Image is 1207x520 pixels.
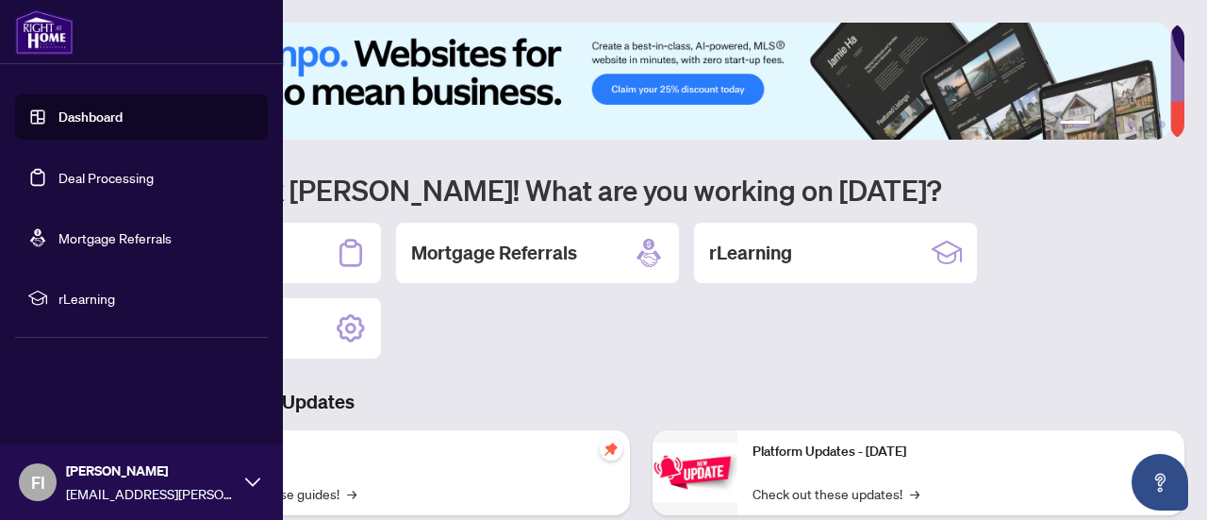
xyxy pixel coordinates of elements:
[347,483,356,504] span: →
[58,229,172,246] a: Mortgage Referrals
[1098,121,1105,128] button: 2
[66,461,236,481] span: [PERSON_NAME]
[910,483,919,504] span: →
[98,23,1170,140] img: Slide 0
[709,240,792,266] h2: rLearning
[198,442,615,462] p: Self-Help
[1113,121,1120,128] button: 3
[31,469,45,495] span: FI
[15,9,74,55] img: logo
[58,288,255,309] span: rLearning
[58,169,154,186] a: Deal Processing
[66,483,236,504] span: [EMAIL_ADDRESS][PERSON_NAME][DOMAIN_NAME]
[752,483,919,504] a: Check out these updates!→
[411,240,577,266] h2: Mortgage Referrals
[1132,454,1188,511] button: Open asap
[98,389,1184,415] h3: Brokerage & Industry Updates
[600,438,622,461] span: pushpin
[1128,121,1135,128] button: 4
[98,172,1184,208] h1: Welcome back [PERSON_NAME]! What are you working on [DATE]?
[752,442,1169,462] p: Platform Updates - [DATE]
[1060,121,1090,128] button: 1
[58,109,123,126] a: Dashboard
[1143,121,1150,128] button: 5
[653,443,737,502] img: Platform Updates - June 23, 2025
[1158,121,1166,128] button: 6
